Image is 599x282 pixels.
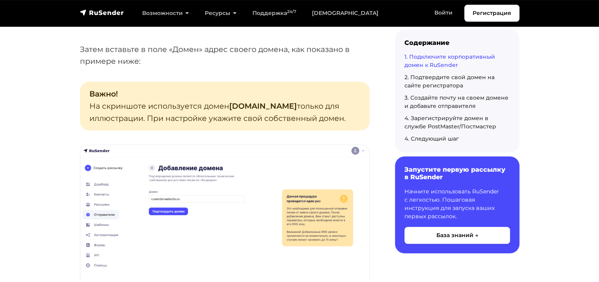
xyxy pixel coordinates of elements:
[404,94,508,109] a: 3. Создайте почту на своем домене и добавьте отправителя
[404,53,495,69] a: 1. Подключите корпоративный домен к RuSender
[304,5,386,21] a: [DEMOGRAPHIC_DATA]
[395,156,519,253] a: Запустите первую рассылку в RuSender Начните использовать RuSender с легкостью. Пошаговая инструк...
[404,135,459,142] a: 4. Следующий шаг
[404,115,496,130] a: 4. Зарегистрируйте домен в службе PostMaster/Постмастер
[404,39,510,46] div: Содержание
[464,5,519,22] a: Регистрация
[80,82,370,130] p: На скриншоте используется домен только для иллюстрации. При настройке укажите свой собственный до...
[134,5,197,21] a: Возможности
[89,89,118,98] strong: Важно!
[80,9,124,17] img: RuSender
[197,5,245,21] a: Ресурсы
[404,166,510,181] h6: Запустите первую рассылку в RuSender
[404,187,510,221] p: Начните использовать RuSender с легкостью. Пошаговая инструкция для запуска ваших первых рассылок.
[229,101,297,111] strong: [DOMAIN_NAME]
[80,43,370,67] p: Затем вставьте в поле «Домен» адрес своего домена, как показано в примере ниже:
[427,5,460,21] a: Войти
[287,9,296,14] sup: 24/7
[245,5,304,21] a: Поддержка24/7
[404,227,510,244] button: База знаний →
[404,74,495,89] a: 2. Подтвердите свой домен на сайте регистратора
